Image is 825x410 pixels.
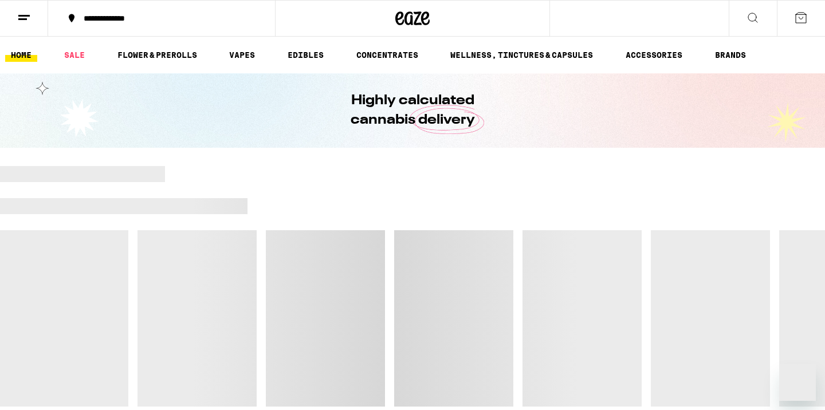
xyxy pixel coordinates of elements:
iframe: Button to launch messaging window [779,364,816,401]
h1: Highly calculated cannabis delivery [318,91,507,130]
a: HOME [5,48,37,62]
a: WELLNESS, TINCTURES & CAPSULES [445,48,599,62]
a: VAPES [223,48,261,62]
a: FLOWER & PREROLLS [112,48,203,62]
a: BRANDS [709,48,752,62]
a: EDIBLES [282,48,329,62]
a: SALE [58,48,91,62]
a: ACCESSORIES [620,48,688,62]
a: CONCENTRATES [351,48,424,62]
